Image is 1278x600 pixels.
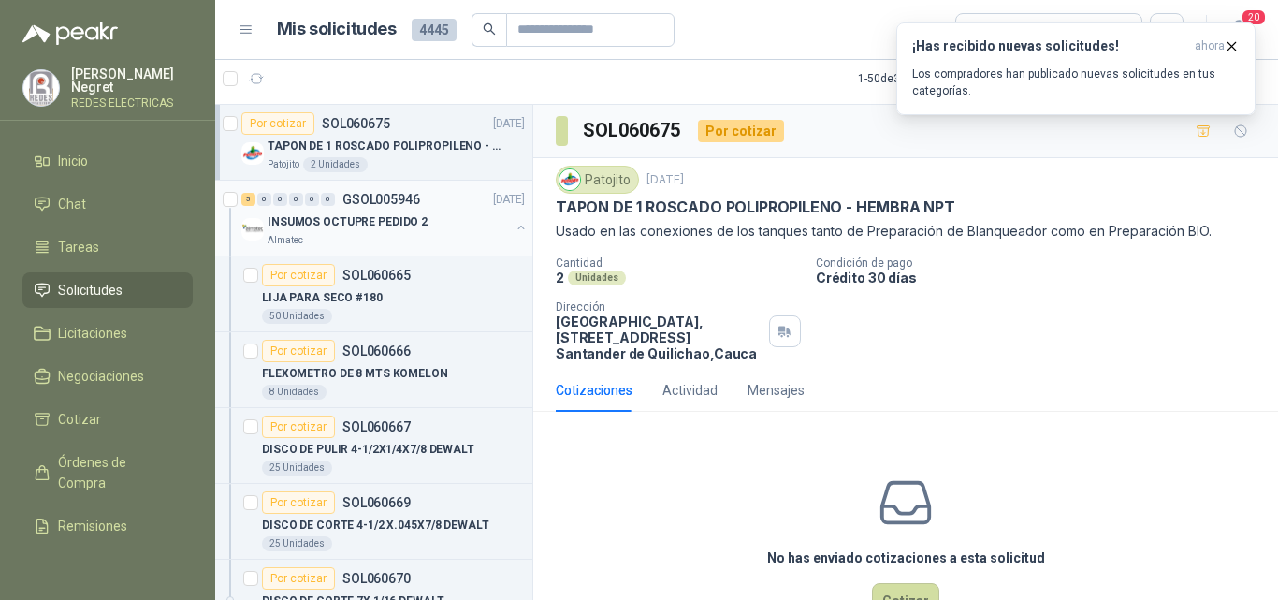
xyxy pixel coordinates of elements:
[277,16,397,43] h1: Mis solicitudes
[241,112,314,135] div: Por cotizar
[58,280,123,300] span: Solicitudes
[262,567,335,590] div: Por cotizar
[22,402,193,437] a: Cotizar
[698,120,784,142] div: Por cotizar
[268,138,501,155] p: TAPON DE 1 ROSCADO POLIPROPILENO - HEMBRA NPT
[896,22,1256,115] button: ¡Has recibido nuevas solicitudes!ahora Los compradores han publicado nuevas solicitudes en tus ca...
[556,166,639,194] div: Patojito
[912,66,1240,99] p: Los compradores han publicado nuevas solicitudes en tus categorías.
[262,385,327,400] div: 8 Unidades
[268,213,428,231] p: INSUMOS OCTUPRE PEDIDO 2
[556,270,564,285] p: 2
[58,409,101,430] span: Cotizar
[767,548,1045,568] h3: No has enviado cotizaciones a esta solicitud
[556,314,762,361] p: [GEOGRAPHIC_DATA], [STREET_ADDRESS] Santander de Quilichao , Cauca
[58,151,88,171] span: Inicio
[556,300,762,314] p: Dirección
[342,420,411,433] p: SOL060667
[215,484,532,560] a: Por cotizarSOL060669DISCO DE CORTE 4-1/2 X.045X7/8 DEWALT25 Unidades
[257,193,271,206] div: 0
[22,315,193,351] a: Licitaciones
[342,269,411,282] p: SOL060665
[262,416,335,438] div: Por cotizar
[22,272,193,308] a: Solicitudes
[262,365,448,383] p: FLEXOMETRO DE 8 MTS KOMELON
[215,105,532,181] a: Por cotizarSOL060675[DATE] Company LogoTAPON DE 1 ROSCADO POLIPROPILENO - HEMBRA NPTPatojito2 Uni...
[303,157,368,172] div: 2 Unidades
[342,193,420,206] p: GSOL005946
[342,496,411,509] p: SOL060669
[22,22,118,45] img: Logo peakr
[321,193,335,206] div: 0
[22,508,193,544] a: Remisiones
[322,117,390,130] p: SOL060675
[262,264,335,286] div: Por cotizar
[215,332,532,408] a: Por cotizarSOL060666FLEXOMETRO DE 8 MTS KOMELON8 Unidades
[662,380,718,401] div: Actividad
[967,20,1007,40] div: Todas
[71,67,193,94] p: [PERSON_NAME] Negret
[412,19,457,41] span: 4445
[493,115,525,133] p: [DATE]
[58,366,144,387] span: Negociaciones
[262,491,335,514] div: Por cotizar
[268,157,299,172] p: Patojito
[583,116,683,145] h3: SOL060675
[58,323,127,344] span: Licitaciones
[262,461,332,476] div: 25 Unidades
[816,270,1271,285] p: Crédito 30 días
[22,143,193,179] a: Inicio
[58,516,127,536] span: Remisiones
[289,193,303,206] div: 0
[215,408,532,484] a: Por cotizarSOL060667DISCO DE PULIR 4-1/2X1/4X7/8 DEWALT25 Unidades
[22,359,193,394] a: Negociaciones
[748,380,805,401] div: Mensajes
[71,97,193,109] p: REDES ELECTRICAS
[1222,13,1256,47] button: 20
[556,256,801,270] p: Cantidad
[493,191,525,209] p: [DATE]
[483,22,496,36] span: search
[58,237,99,257] span: Tareas
[556,221,1256,241] p: Usado en las conexiones de los tanques tanto de Preparación de Blanqueador como en Preparación BIO.
[22,229,193,265] a: Tareas
[816,256,1271,270] p: Condición de pago
[58,452,175,493] span: Órdenes de Compra
[1241,8,1267,26] span: 20
[22,551,193,587] a: Configuración
[262,309,332,324] div: 50 Unidades
[342,344,411,358] p: SOL060666
[342,572,411,585] p: SOL060670
[305,193,319,206] div: 0
[556,380,632,401] div: Cotizaciones
[559,169,580,190] img: Company Logo
[1195,38,1225,54] span: ahora
[241,218,264,241] img: Company Logo
[268,233,303,248] p: Almatec
[262,340,335,362] div: Por cotizar
[262,441,474,459] p: DISCO DE PULIR 4-1/2X1/4X7/8 DEWALT
[241,188,529,248] a: 5 0 0 0 0 0 GSOL005946[DATE] Company LogoINSUMOS OCTUPRE PEDIDO 2Almatec
[215,256,532,332] a: Por cotizarSOL060665LIJA PARA SECO #18050 Unidades
[262,517,489,534] p: DISCO DE CORTE 4-1/2 X.045X7/8 DEWALT
[262,289,383,307] p: LIJA PARA SECO #180
[241,193,255,206] div: 5
[556,198,955,217] p: TAPON DE 1 ROSCADO POLIPROPILENO - HEMBRA NPT
[22,445,193,501] a: Órdenes de Compra
[912,38,1187,54] h3: ¡Has recibido nuevas solicitudes!
[22,186,193,222] a: Chat
[58,194,86,214] span: Chat
[646,171,684,189] p: [DATE]
[23,70,59,106] img: Company Logo
[241,142,264,165] img: Company Logo
[858,64,980,94] div: 1 - 50 de 3863
[262,536,332,551] div: 25 Unidades
[568,271,626,285] div: Unidades
[273,193,287,206] div: 0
